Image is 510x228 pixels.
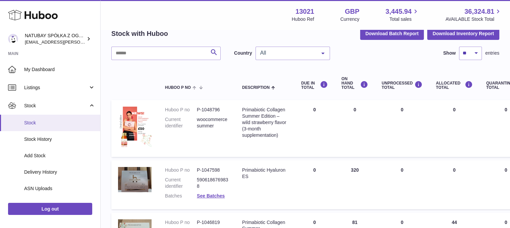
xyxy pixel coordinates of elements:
div: DUE IN TOTAL [301,81,328,90]
button: Download Batch Report [360,27,424,40]
span: Add Stock [24,153,95,159]
div: UNPROCESSED Total [382,81,422,90]
div: Primabiotic Hyaluron ES [242,167,288,180]
a: 3,445.94 Total sales [386,7,419,22]
dt: Current identifier [165,116,197,129]
div: Huboo Ref [292,16,314,22]
a: See Batches [197,193,225,198]
td: 0 [375,100,429,157]
dd: woocommercesummer [197,116,229,129]
div: ON HAND Total [341,77,368,90]
dt: Huboo P no [165,167,197,173]
dd: P-1047598 [197,167,229,173]
span: 0 [505,220,507,225]
a: 36,324.81 AVAILABLE Stock Total [445,7,502,22]
span: All [259,50,316,56]
img: kacper.antkowski@natubay.pl [8,34,18,44]
img: product image [118,167,152,192]
strong: GBP [345,7,359,16]
button: Download Inventory Report [427,27,499,40]
td: 0 [429,160,479,209]
td: 320 [335,160,375,209]
dt: Huboo P no [165,107,197,113]
strong: 13021 [295,7,314,16]
span: entries [485,50,499,56]
span: Listings [24,84,88,91]
dt: Huboo P no [165,219,197,226]
span: 36,324.81 [464,7,494,16]
a: Log out [8,203,92,215]
span: 0 [505,167,507,173]
dd: P-1048796 [197,107,229,113]
div: Primabiotic Collagen Summer Edition – wild strawberry flavor (3-month supplementation) [242,107,288,138]
span: Huboo P no [165,85,191,90]
span: ASN Uploads [24,185,95,192]
td: 0 [375,160,429,209]
span: Delivery History [24,169,95,175]
span: AVAILABLE Stock Total [445,16,502,22]
div: NATUBAY SPÓŁKA Z OGRANICZONĄ ODPOWIEDZIALNOŚCIĄ [25,33,85,45]
span: 0 [505,107,507,112]
td: 0 [429,100,479,157]
dd: 5906186769838 [197,177,229,189]
span: Stock [24,103,88,109]
span: Description [242,85,270,90]
dd: P-1046819 [197,219,229,226]
td: 0 [335,100,375,157]
img: product image [118,107,152,149]
label: Show [443,50,456,56]
span: Stock [24,120,95,126]
td: 0 [294,100,335,157]
dt: Batches [165,193,197,199]
td: 0 [294,160,335,209]
div: ALLOCATED Total [436,81,473,90]
span: [EMAIL_ADDRESS][PERSON_NAME][DOMAIN_NAME] [25,39,134,45]
span: My Dashboard [24,66,95,73]
div: Currency [340,16,359,22]
dt: Current identifier [165,177,197,189]
h2: Stock with Huboo [111,29,168,38]
span: Total sales [389,16,419,22]
label: Country [234,50,252,56]
span: 3,445.94 [386,7,412,16]
span: Stock History [24,136,95,142]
